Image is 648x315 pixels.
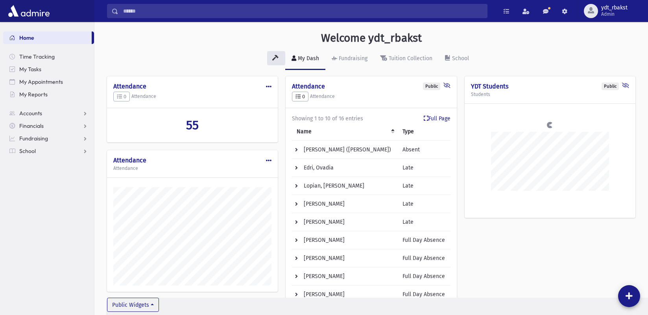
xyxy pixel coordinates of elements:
[113,118,271,133] a: 55
[387,55,432,62] div: Tuition Collection
[398,141,450,159] td: Absent
[398,267,450,286] td: Full Day Absence
[321,31,422,45] h3: Welcome ydt_rbakst
[113,92,130,102] button: 0
[398,286,450,304] td: Full Day Absence
[292,92,308,102] button: 0
[292,123,397,141] th: Name
[292,159,397,177] td: Edri, Ovadia
[292,286,397,304] td: [PERSON_NAME]
[113,92,271,102] h5: Attendance
[602,83,619,90] div: Public
[285,48,325,70] a: My Dash
[398,249,450,267] td: Full Day Absence
[19,34,34,41] span: Home
[186,118,199,133] span: 55
[113,157,271,164] h4: Attendance
[3,120,94,132] a: Financials
[423,83,440,90] div: Public
[113,83,271,90] h4: Attendance
[471,92,629,97] h5: Students
[601,5,628,11] span: ydt_rbakst
[117,94,126,99] span: 0
[19,135,48,142] span: Fundraising
[292,177,397,195] td: Lopian, [PERSON_NAME]
[292,231,397,249] td: [PERSON_NAME]
[19,53,55,60] span: Time Tracking
[19,91,48,98] span: My Reports
[471,83,629,90] h4: YDT Students
[19,122,44,129] span: Financials
[295,94,305,99] span: 0
[3,132,94,145] a: Fundraising
[292,195,397,213] td: [PERSON_NAME]
[3,63,94,76] a: My Tasks
[107,298,159,312] button: Public Widgets
[292,267,397,286] td: [PERSON_NAME]
[3,88,94,101] a: My Reports
[398,213,450,231] td: Late
[292,213,397,231] td: [PERSON_NAME]
[424,114,450,123] a: Full Page
[292,141,397,159] td: [PERSON_NAME] ([PERSON_NAME])
[325,48,374,70] a: Fundraising
[337,55,367,62] div: Fundraising
[398,231,450,249] td: Full Day Absence
[292,114,450,123] div: Showing 1 to 10 of 16 entries
[19,66,41,73] span: My Tasks
[398,177,450,195] td: Late
[601,11,628,17] span: Admin
[292,249,397,267] td: [PERSON_NAME]
[3,76,94,88] a: My Appointments
[3,50,94,63] a: Time Tracking
[374,48,439,70] a: Tuition Collection
[398,195,450,213] td: Late
[19,110,42,117] span: Accounts
[398,159,450,177] td: Late
[19,147,36,155] span: School
[296,55,319,62] div: My Dash
[6,3,52,19] img: AdmirePro
[113,166,271,171] h5: Attendance
[398,123,450,141] th: Type
[118,4,487,18] input: Search
[3,107,94,120] a: Accounts
[3,145,94,157] a: School
[3,31,92,44] a: Home
[292,83,450,90] h4: Attendance
[292,92,450,102] h5: Attendance
[450,55,469,62] div: School
[439,48,475,70] a: School
[19,78,63,85] span: My Appointments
